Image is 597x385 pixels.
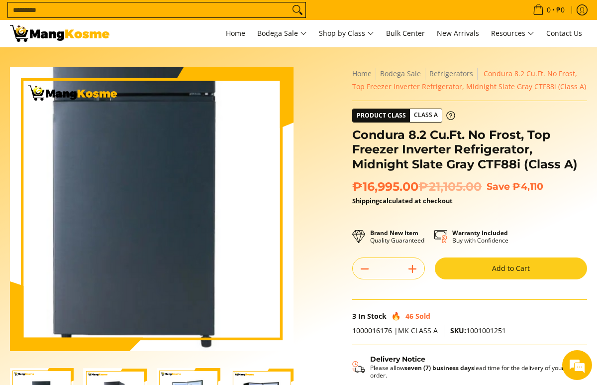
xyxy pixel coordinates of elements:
a: Contact Us [541,20,587,47]
img: Condura 8.2 Cu.Ft. No Frost, Top Freezer Inverter Refrigerator, Midnig | Mang Kosme [10,25,109,42]
span: ₱0 [555,6,566,13]
nav: Main Menu [119,20,587,47]
a: Bulk Center [381,20,430,47]
button: Subtract [353,261,377,277]
del: ₱21,105.00 [418,179,482,194]
p: Please allow lead time for the delivery of your order. [370,364,577,379]
a: Shop by Class [314,20,379,47]
span: ₱4,110 [512,181,543,192]
button: Add to Cart [435,257,587,279]
a: Bodega Sale [252,20,312,47]
img: Condura 8.2 Cu.Ft. No Frost, Top Freezer Inverter Refrigerator, Midnight Slate Gray CTF88i (Class A) [10,67,294,351]
a: Home [221,20,250,47]
a: Resources [486,20,539,47]
strong: Warranty Included [452,229,508,237]
a: Product Class Class A [352,109,455,123]
strong: Brand New Item [370,229,418,237]
button: Add [400,261,424,277]
a: Refrigerators [429,69,473,78]
span: Save [487,181,510,192]
span: Bulk Center [386,28,425,38]
span: In Stock [358,311,387,321]
span: Sold [415,311,430,321]
span: ₱16,995.00 [352,179,482,194]
button: Search [290,2,305,17]
strong: Delivery Notice [370,355,425,364]
span: Condura 8.2 Cu.Ft. No Frost, Top Freezer Inverter Refrigerator, Midnight Slate Gray CTF88i (Class A) [352,69,586,91]
span: Class A [410,109,442,122]
nav: Breadcrumbs [352,67,587,93]
a: Home [352,69,372,78]
span: Contact Us [546,28,582,38]
span: Home [226,28,245,38]
span: New Arrivals [437,28,479,38]
span: 0 [545,6,552,13]
span: Product Class [353,109,410,122]
span: • [530,4,568,15]
span: Shop by Class [319,27,374,40]
p: Quality Guaranteed [370,229,424,244]
button: Shipping & Delivery [352,355,577,379]
a: Bodega Sale [380,69,421,78]
strong: calculated at checkout [352,196,453,205]
span: 3 [352,311,356,321]
strong: seven (7) business days [404,364,474,372]
span: Bodega Sale [257,27,307,40]
span: Resources [491,27,534,40]
span: 1001001251 [450,326,506,335]
p: Buy with Confidence [452,229,508,244]
a: Shipping [352,196,379,205]
h1: Condura 8.2 Cu.Ft. No Frost, Top Freezer Inverter Refrigerator, Midnight Slate Gray CTF88i (Class A) [352,128,587,172]
span: SKU: [450,326,466,335]
span: 1000016176 |MK CLASS A [352,326,438,335]
a: New Arrivals [432,20,484,47]
span: 46 [405,311,413,321]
